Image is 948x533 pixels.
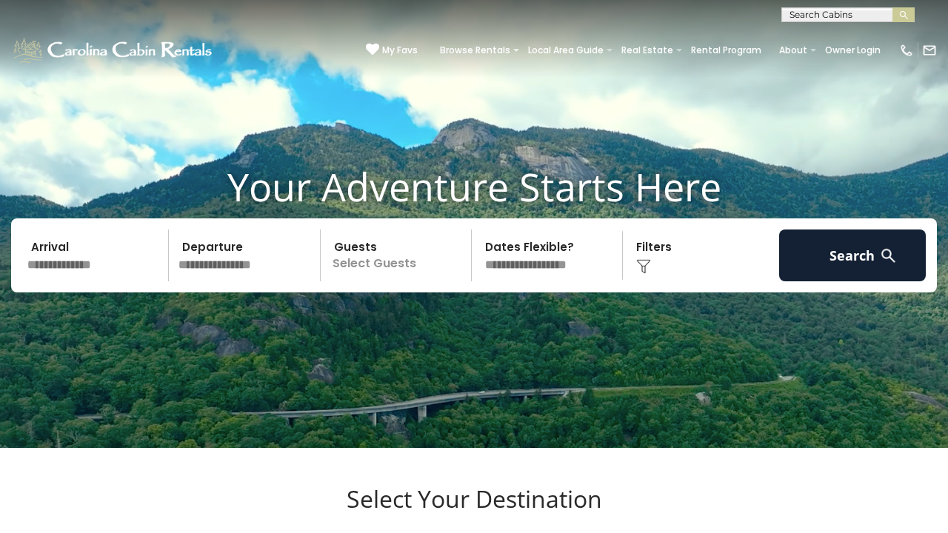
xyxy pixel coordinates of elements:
a: Owner Login [818,40,888,61]
img: mail-regular-white.png [922,43,937,58]
a: Rental Program [684,40,769,61]
a: Real Estate [614,40,681,61]
a: My Favs [366,43,418,58]
p: Select Guests [325,229,471,281]
a: Browse Rentals [433,40,518,61]
a: About [772,40,815,61]
img: phone-regular-white.png [899,43,914,58]
a: Local Area Guide [521,40,611,61]
img: White-1-1-2.png [11,36,216,65]
button: Search [779,229,926,281]
h1: Your Adventure Starts Here [11,164,937,209]
span: My Favs [382,44,418,57]
img: filter--v1.png [636,259,651,274]
img: search-regular-white.png [879,247,898,265]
